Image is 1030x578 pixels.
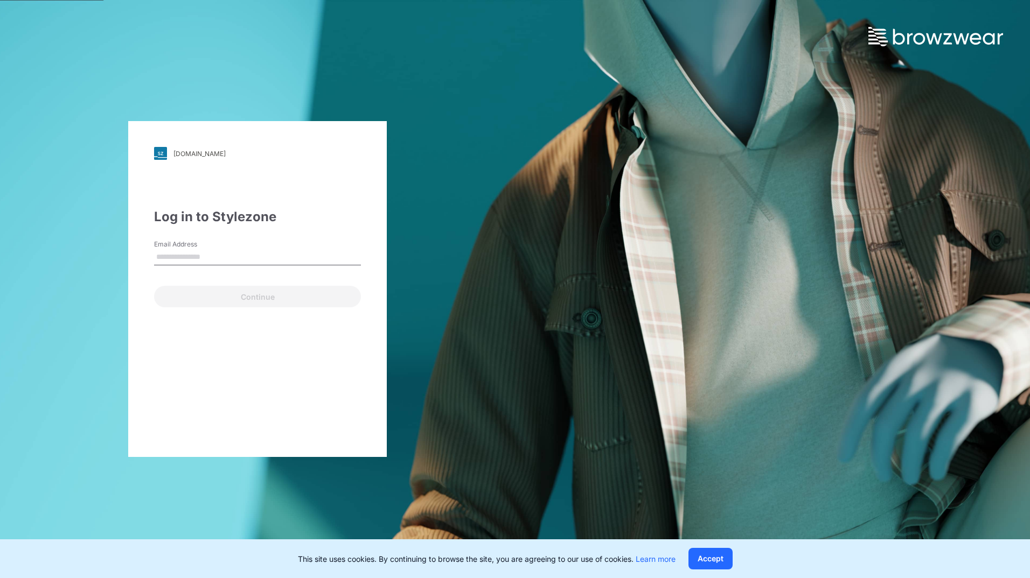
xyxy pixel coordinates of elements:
div: Log in to Stylezone [154,207,361,227]
div: [DOMAIN_NAME] [173,150,226,158]
a: [DOMAIN_NAME] [154,147,361,160]
button: Accept [688,548,733,569]
a: Learn more [636,554,676,563]
p: This site uses cookies. By continuing to browse the site, you are agreeing to our use of cookies. [298,553,676,565]
label: Email Address [154,239,229,249]
img: browzwear-logo.73288ffb.svg [868,27,1003,46]
img: svg+xml;base64,PHN2ZyB3aWR0aD0iMjgiIGhlaWdodD0iMjgiIHZpZXdCb3g9IjAgMCAyOCAyOCIgZmlsbD0ibm9uZSIgeG... [154,147,167,160]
